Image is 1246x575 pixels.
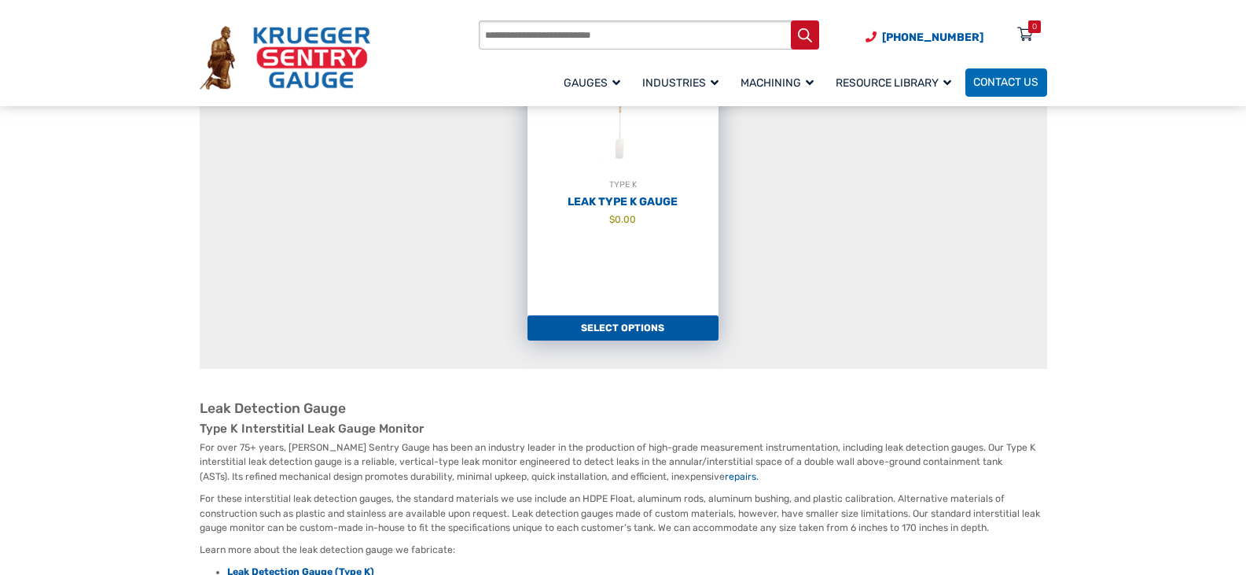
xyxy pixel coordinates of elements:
a: Phone Number (920) 434-8860 [866,29,983,46]
span: Gauges [564,76,620,90]
span: Machining [741,76,814,90]
img: Krueger Sentry Gauge [200,26,370,89]
a: Gauges [556,66,634,98]
h3: Type K Interstitial Leak Gauge Monitor [200,422,1047,437]
span: Resource Library [836,76,951,90]
bdi: 0.00 [609,214,636,225]
a: repairs [725,471,756,482]
a: Contact Us [965,68,1047,97]
a: Industries [634,66,733,98]
p: For over 75+ years, [PERSON_NAME] Sentry Gauge has been an industry leader in the production of h... [200,440,1047,484]
a: Add to cart: “Leak Type K Gauge” [527,315,719,341]
span: $ [609,214,615,225]
h2: Leak Type K Gauge [527,195,719,209]
span: [PHONE_NUMBER] [882,31,983,44]
a: TYPE KLeak Type K Gauge $0.00 [527,27,719,316]
p: For these interstitial leak detection gauges, the standard materials we use include an HDPE Float... [200,492,1047,535]
a: Machining [733,66,828,98]
h2: Leak Detection Gauge [200,400,1047,418]
div: TYPE K [527,178,719,192]
span: Contact Us [973,76,1038,90]
p: Learn more about the leak detection gauge we fabricate: [200,543,1047,557]
a: Resource Library [828,66,965,98]
span: Industries [642,76,719,90]
div: 0 [1032,20,1037,33]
